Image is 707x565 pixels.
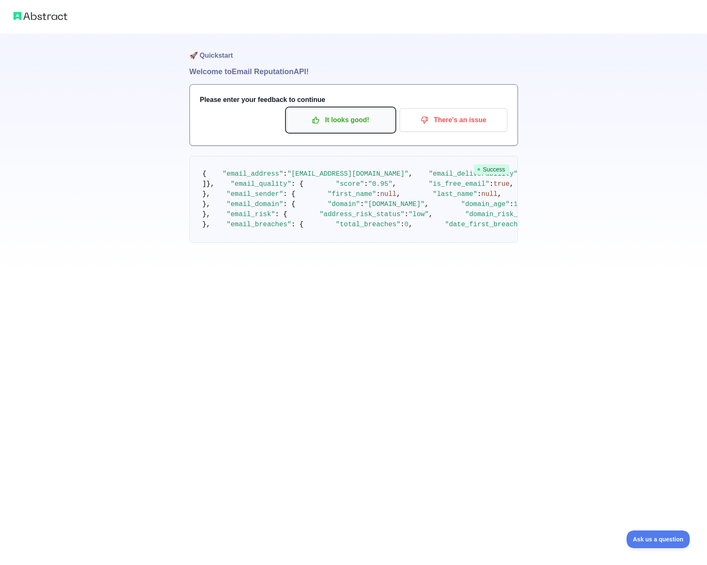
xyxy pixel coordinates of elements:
[227,190,283,198] span: "email_sender"
[368,180,392,188] span: "0.95"
[203,170,207,178] span: {
[474,164,510,174] span: Success
[231,180,291,188] span: "email_quality"
[405,221,409,228] span: 0
[408,170,413,178] span: ,
[494,180,510,188] span: true
[489,180,494,188] span: :
[13,10,67,22] img: Abstract logo
[445,221,530,228] span: "date_first_breached"
[429,211,433,218] span: ,
[481,190,497,198] span: null
[364,180,368,188] span: :
[283,170,288,178] span: :
[408,211,429,218] span: "low"
[405,211,409,218] span: :
[227,221,291,228] span: "email_breaches"
[376,190,380,198] span: :
[227,201,283,208] span: "email_domain"
[380,190,396,198] span: null
[461,201,510,208] span: "domain_age"
[392,180,397,188] span: ,
[406,113,501,127] p: There's an issue
[400,221,405,228] span: :
[287,108,395,132] button: It looks good!
[477,190,481,198] span: :
[291,180,304,188] span: : {
[627,530,690,548] iframe: Toggle Customer Support
[433,190,478,198] span: "last_name"
[408,221,413,228] span: ,
[429,180,489,188] span: "is_free_email"
[514,201,534,208] span: 10999
[510,180,514,188] span: ,
[283,190,296,198] span: : {
[320,211,405,218] span: "address_risk_status"
[497,190,502,198] span: ,
[189,34,518,66] h1: 🚀 Quickstart
[360,201,364,208] span: :
[425,201,429,208] span: ,
[227,211,275,218] span: "email_risk"
[293,113,388,127] p: It looks good!
[429,170,518,178] span: "email_deliverability"
[291,221,304,228] span: : {
[287,170,408,178] span: "[EMAIL_ADDRESS][DOMAIN_NAME]"
[189,66,518,78] h1: Welcome to Email Reputation API!
[328,190,376,198] span: "first_name"
[396,190,400,198] span: ,
[328,201,360,208] span: "domain"
[275,211,287,218] span: : {
[283,201,296,208] span: : {
[510,201,514,208] span: :
[465,211,546,218] span: "domain_risk_status"
[200,95,507,105] h3: Please enter your feedback to continue
[400,108,507,132] button: There's an issue
[336,180,364,188] span: "score"
[223,170,283,178] span: "email_address"
[336,221,400,228] span: "total_breaches"
[364,201,425,208] span: "[DOMAIN_NAME]"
